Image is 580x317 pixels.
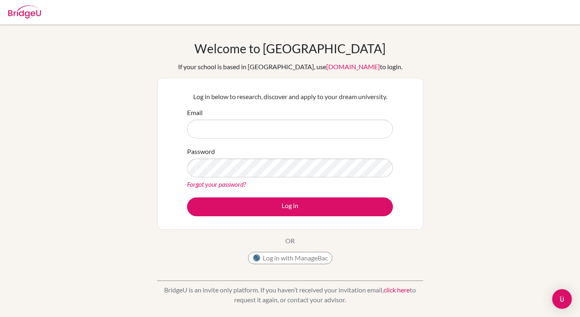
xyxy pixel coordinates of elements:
[384,286,410,294] a: click here
[285,236,295,246] p: OR
[187,197,393,216] button: Log in
[552,289,572,309] div: Open Intercom Messenger
[194,41,386,56] h1: Welcome to [GEOGRAPHIC_DATA]
[187,108,203,118] label: Email
[248,252,332,264] button: Log in with ManageBac
[187,180,246,188] a: Forgot your password?
[187,92,393,102] p: Log in below to research, discover and apply to your dream university.
[157,285,423,305] p: BridgeU is an invite only platform. If you haven’t received your invitation email, to request it ...
[326,63,380,70] a: [DOMAIN_NAME]
[8,5,41,18] img: Bridge-U
[187,147,215,156] label: Password
[178,62,402,72] div: If your school is based in [GEOGRAPHIC_DATA], use to login.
